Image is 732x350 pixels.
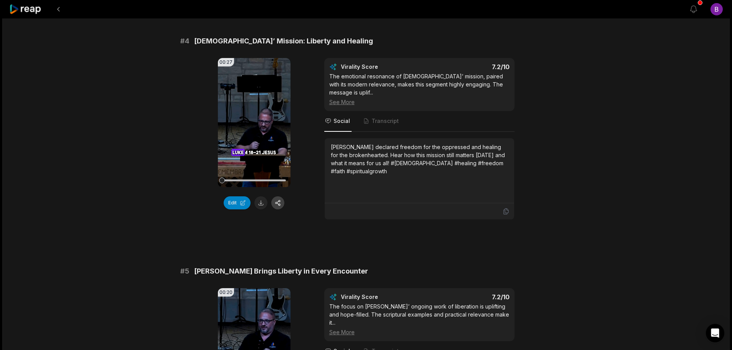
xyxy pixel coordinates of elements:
span: # 4 [180,36,189,46]
div: See More [329,98,510,106]
div: See More [329,328,510,336]
div: 7.2 /10 [427,293,510,301]
span: Transcript [372,117,399,125]
nav: Tabs [324,111,515,132]
div: Virality Score [341,293,423,301]
div: Open Intercom Messenger [706,324,724,342]
div: [PERSON_NAME] declared freedom for the oppressed and healing for the brokenhearted. Hear how this... [331,143,508,175]
span: # 5 [180,266,189,277]
span: [PERSON_NAME] Brings Liberty in Every Encounter [194,266,368,277]
div: The emotional resonance of [DEMOGRAPHIC_DATA]’ mission, paired with its modern relevance, makes t... [329,72,510,106]
span: Social [334,117,350,125]
video: Your browser does not support mp4 format. [218,58,290,187]
div: 7.2 /10 [427,63,510,71]
div: The focus on [PERSON_NAME]’ ongoing work of liberation is uplifting and hope-filled. The scriptur... [329,302,510,336]
div: Virality Score [341,63,423,71]
span: [DEMOGRAPHIC_DATA]’ Mission: Liberty and Healing [194,36,373,46]
button: Edit [224,196,251,209]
